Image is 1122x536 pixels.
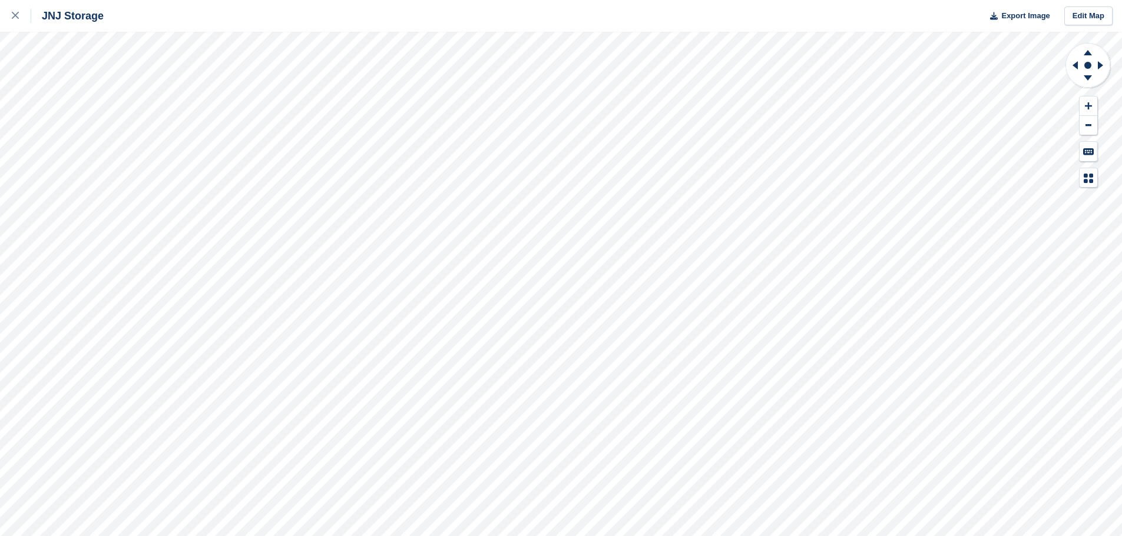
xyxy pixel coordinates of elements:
button: Zoom In [1080,96,1097,116]
button: Keyboard Shortcuts [1080,142,1097,161]
button: Export Image [983,6,1050,26]
button: Map Legend [1080,168,1097,188]
a: Edit Map [1064,6,1113,26]
div: JNJ Storage [31,9,104,23]
span: Export Image [1001,10,1050,22]
button: Zoom Out [1080,116,1097,135]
